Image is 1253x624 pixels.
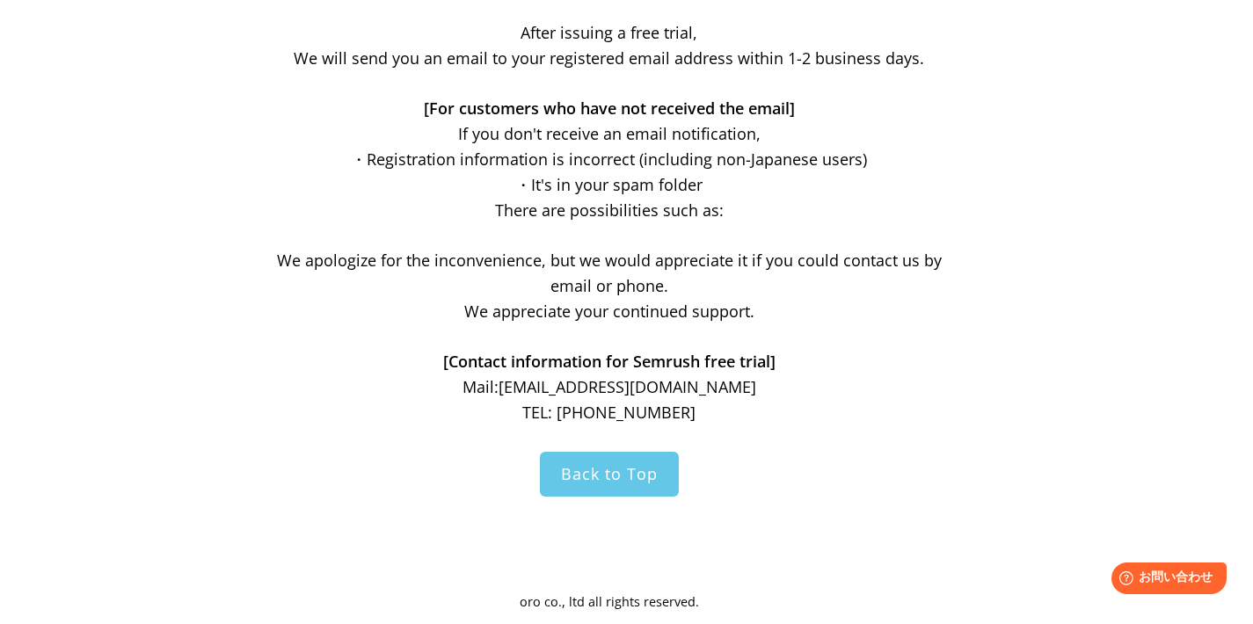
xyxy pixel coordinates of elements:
font: ・Registration information is incorrect (including non-Japanese users) [351,149,867,170]
font: We will send you an email to your registered email address within 1-2 business days. [294,47,924,69]
font: oro co., ltd all rights reserved. [520,593,699,610]
font: Mail: [463,376,499,397]
a: Back to Top [540,452,679,497]
font: Back to Top [561,463,658,484]
font: There are possibilities such as: [495,200,724,221]
font: After issuing a free trial, [521,22,697,43]
font: [For customers who have not received the email] [424,98,795,119]
font: If you don't receive an email notification, [458,123,761,144]
font: We apologize for the inconvenience, but we would appreciate it if you could contact us by email o... [277,250,942,296]
font: We appreciate your continued support. [464,301,754,322]
iframe: Help widget launcher [1096,555,1234,605]
font: [EMAIL_ADDRESS][DOMAIN_NAME] [499,376,756,397]
font: TEL: [PHONE_NUMBER] [522,402,696,423]
font: [Contact information for Semrush free trial] [443,351,776,372]
font: ・It's in your spam folder [515,174,703,195]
